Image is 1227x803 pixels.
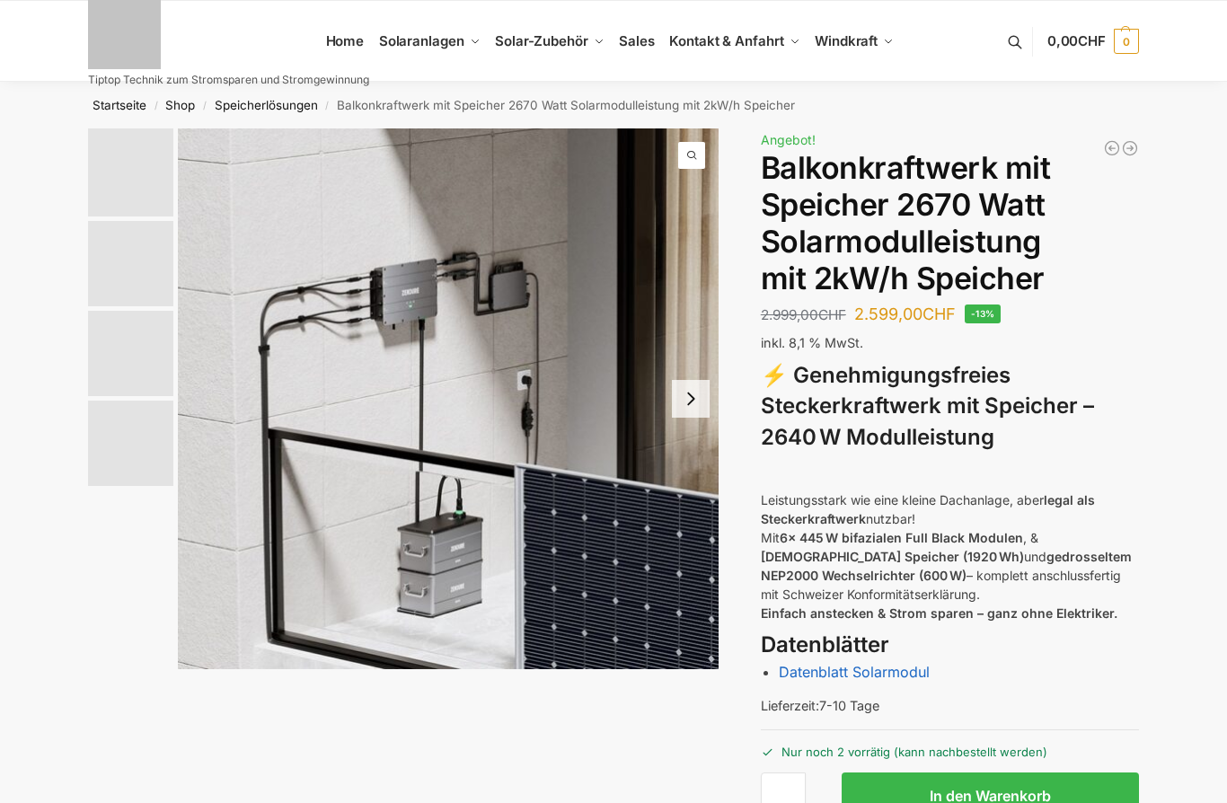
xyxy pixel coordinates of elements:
span: Windkraft [815,32,878,49]
a: Sales [612,1,662,82]
span: Solar-Zubehör [495,32,588,49]
a: Balkonkraftwerk 890 Watt Solarmodulleistung mit 2kW/h Zendure Speicher [1121,139,1139,157]
bdi: 2.599,00 [854,304,956,323]
span: 7-10 Tage [819,698,879,713]
span: CHF [922,304,956,323]
a: 890/600 Watt Solarkraftwerk + 2,7 KW Batteriespeicher Genehmigungsfrei [1103,139,1121,157]
span: Angebot! [761,132,816,147]
strong: 6x 445 W bifazialen Full Black Modulen [780,530,1023,545]
img: Zendure-solar-flow-Batteriespeicher für Balkonkraftwerke [88,128,173,216]
span: 0 [1114,29,1139,54]
button: Next slide [672,380,710,418]
a: 0,00CHF 0 [1047,14,1139,68]
p: Tiptop Technik zum Stromsparen und Stromgewinnung [88,75,369,85]
img: Anschlusskabel_MC4 [88,311,173,396]
a: Datenblatt Solarmodul [779,663,930,681]
p: Leistungsstark wie eine kleine Dachanlage, aber nutzbar! Mit , & und – komplett anschlussfertig m... [761,490,1139,622]
a: Shop [165,98,195,112]
a: Startseite [93,98,146,112]
span: CHF [818,306,846,323]
span: Kontakt & Anfahrt [669,32,783,49]
span: 0,00 [1047,32,1106,49]
h3: Datenblätter [761,630,1139,661]
a: Kontakt & Anfahrt [662,1,808,82]
span: inkl. 8,1 % MwSt. [761,335,863,350]
span: CHF [1078,32,1106,49]
a: Znedure solar flow Batteriespeicher fuer BalkonkraftwerkeZnedure solar flow Batteriespeicher fuer... [178,128,719,669]
h3: ⚡ Genehmigungsfreies Steckerkraftwerk mit Speicher – 2640 W Modulleistung [761,360,1139,454]
span: / [146,99,165,113]
img: Zendure-solar-flow-Batteriespeicher für Balkonkraftwerke [178,128,719,669]
a: Windkraft [808,1,902,82]
a: Speicherlösungen [215,98,318,112]
span: / [195,99,214,113]
nav: Breadcrumb [57,82,1171,128]
a: Solaranlagen [371,1,487,82]
strong: Einfach anstecken & Strom sparen – ganz ohne Elektriker. [761,605,1117,621]
span: Lieferzeit: [761,698,879,713]
span: Solaranlagen [379,32,464,49]
span: Sales [619,32,655,49]
bdi: 2.999,00 [761,306,846,323]
span: / [318,99,337,113]
strong: [DEMOGRAPHIC_DATA] Speicher (1920 Wh) [761,549,1024,564]
p: Nur noch 2 vorrätig (kann nachbestellt werden) [761,729,1139,761]
a: Solar-Zubehör [488,1,612,82]
img: 6 Module bificiaL [88,221,173,306]
h1: Balkonkraftwerk mit Speicher 2670 Watt Solarmodulleistung mit 2kW/h Speicher [761,150,1139,296]
span: -13% [965,304,1002,323]
img: Anschlusskabel-3meter_schweizer-stecker [88,401,173,486]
